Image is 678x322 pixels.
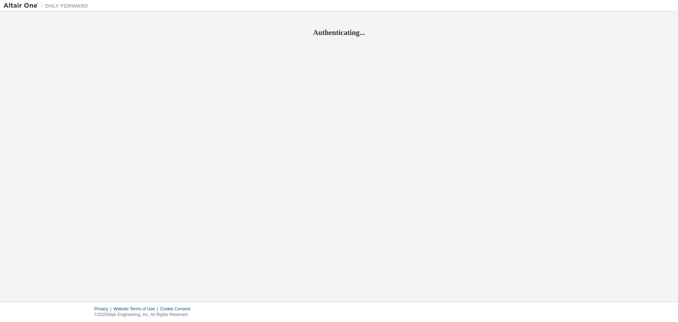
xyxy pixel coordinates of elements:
img: Altair One [4,2,92,9]
div: Cookie Consent [160,306,194,312]
div: Privacy [94,306,113,312]
p: © 2025 Altair Engineering, Inc. All Rights Reserved. [94,312,195,318]
div: Website Terms of Use [113,306,160,312]
h2: Authenticating... [4,28,674,37]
